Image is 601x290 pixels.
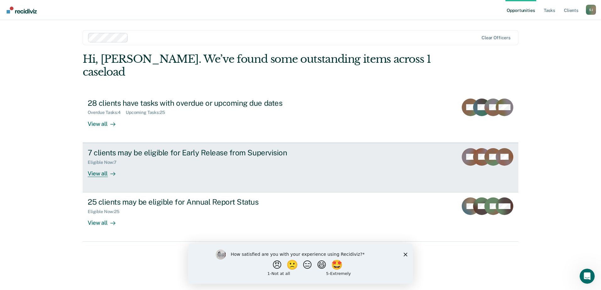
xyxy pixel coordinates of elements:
div: Eligible Now : 25 [88,209,124,214]
div: 28 clients have tasks with overdue or upcoming due dates [88,99,308,108]
div: Eligible Now : 7 [88,160,122,165]
div: Upcoming Tasks : 25 [126,110,170,115]
div: Hi, [PERSON_NAME]. We’ve found some outstanding items across 1 caseload [83,53,431,78]
button: Profile dropdown button [586,5,596,15]
div: View all [88,115,123,127]
img: Recidiviz [7,7,37,13]
iframe: Survey by Kim from Recidiviz [188,243,413,284]
iframe: Intercom live chat [580,269,595,284]
div: Clear officers [482,35,510,40]
a: 25 clients may be eligible for Annual Report StatusEligible Now:25View all [83,192,518,242]
div: View all [88,214,123,227]
a: 7 clients may be eligible for Early Release from SupervisionEligible Now:7View all [83,143,518,192]
div: 25 clients may be eligible for Annual Report Status [88,197,308,207]
div: S J [586,5,596,15]
div: 7 clients may be eligible for Early Release from Supervision [88,148,308,157]
div: Overdue Tasks : 4 [88,110,126,115]
div: View all [88,165,123,177]
a: 28 clients have tasks with overdue or upcoming due datesOverdue Tasks:4Upcoming Tasks:25View all [83,94,518,143]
